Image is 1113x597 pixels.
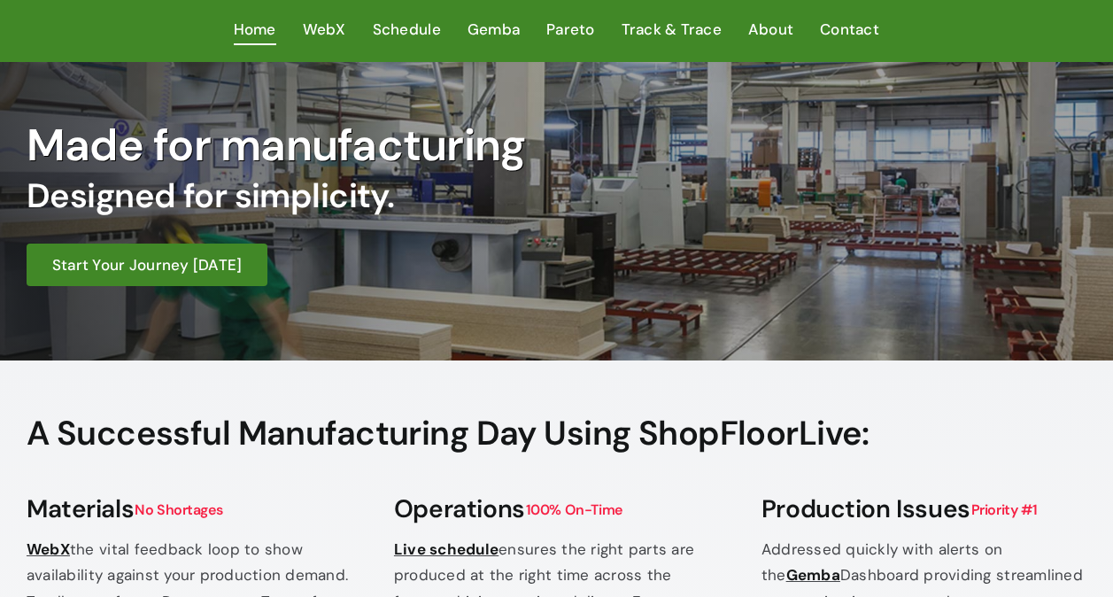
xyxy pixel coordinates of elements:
h3: Production Issues [761,494,1086,524]
h2: Designed for simplicity. [27,176,811,217]
a: Home [234,17,276,44]
span: WebX [303,17,346,43]
a: Start Your Journey [DATE] [27,244,267,286]
a: About [748,17,793,44]
a: Live schedule [394,539,499,559]
span: Contact [820,17,879,43]
span: Gemba [468,17,520,43]
span: Priority #1 [970,500,1038,520]
a: Contact [820,17,879,44]
a: Gemba [786,565,840,585]
h3: Materials [27,494,352,524]
a: WebX [303,17,346,44]
span: Start Your Journey [DATE] [52,255,242,275]
span: No Shortages [134,500,223,520]
span: Using ShopFloorLive: [544,411,870,455]
span: A Successful Manufacturing Day [27,414,537,454]
a: Gemba [468,17,520,44]
a: Track & Trace [622,17,722,44]
span: Schedule [373,17,441,43]
span: 100% On-Time [525,500,623,520]
a: Pareto [546,17,595,44]
span: Track & Trace [622,17,722,43]
h1: Made for manufacturing [27,119,811,172]
a: Schedule [373,17,441,44]
span: About [748,17,793,43]
h3: Operations [394,494,719,524]
span: Pareto [546,17,595,43]
span: Home [234,17,276,43]
a: WebX [27,539,70,559]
